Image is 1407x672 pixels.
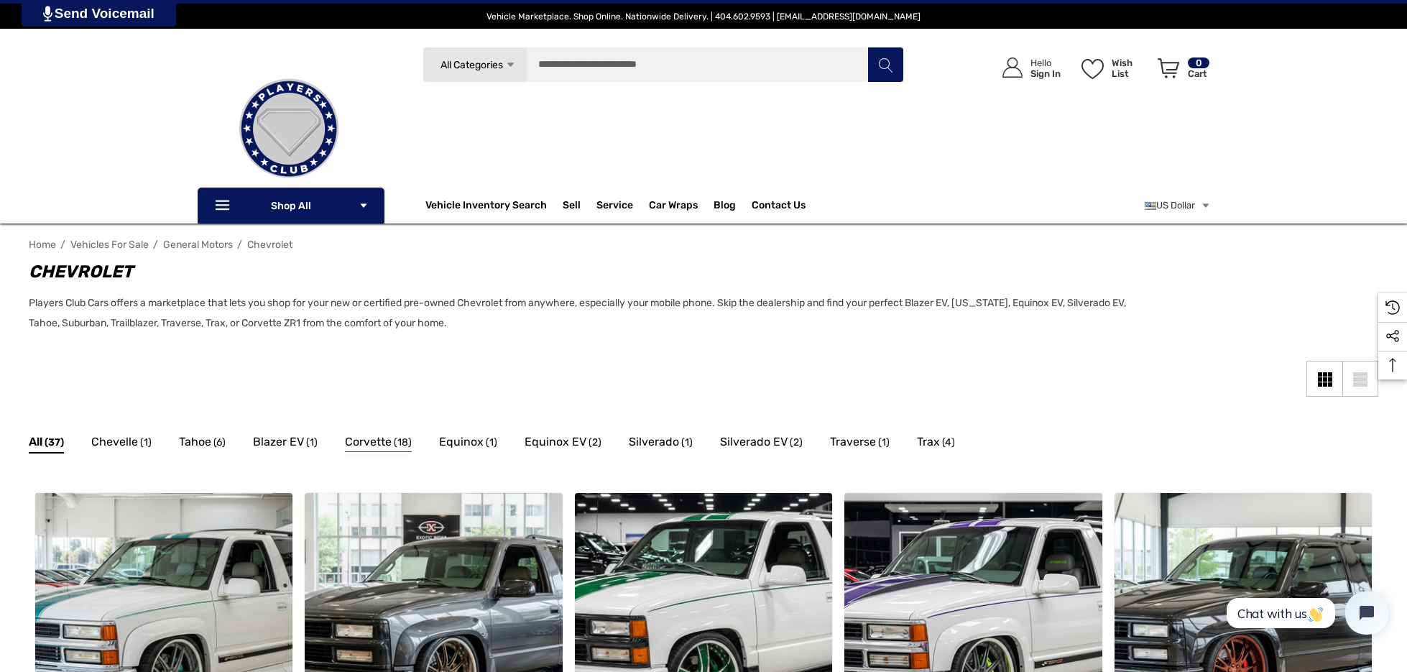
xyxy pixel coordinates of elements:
span: (18) [394,433,412,452]
p: Sign In [1030,68,1061,79]
span: Car Wraps [649,199,698,215]
p: 0 [1188,57,1209,68]
span: Tahoe [179,433,211,451]
span: All [29,433,42,451]
span: Silverado [629,433,679,451]
a: Button Go To Sub Category Silverado [629,433,693,456]
a: Button Go To Sub Category Blazer EV [253,433,318,456]
a: List View [1342,361,1378,397]
span: (6) [213,433,226,452]
span: (2) [589,433,601,452]
span: Equinox EV [525,433,586,451]
button: Search [867,47,903,83]
a: Button Go To Sub Category Trax [917,433,955,456]
a: Service [596,199,633,215]
nav: Breadcrumb [29,232,1378,257]
a: All Categories Icon Arrow Down Icon Arrow Up [423,47,527,83]
svg: Icon User Account [1002,57,1023,78]
svg: Icon Line [213,198,235,214]
svg: Review Your Cart [1158,58,1179,78]
span: Equinox [439,433,484,451]
a: Vehicle Inventory Search [425,199,547,215]
a: Contact Us [752,199,806,215]
p: Wish List [1112,57,1150,79]
span: (4) [942,433,955,452]
a: Button Go To Sub Category Equinox [439,433,497,456]
a: Chevrolet [247,239,292,251]
a: Wish List Wish List [1075,43,1151,93]
p: Cart [1188,68,1209,79]
a: Cart with 0 items [1151,43,1211,99]
span: Sell [563,199,581,215]
a: Sell [563,191,596,220]
span: (1) [681,433,693,452]
a: Vehicles For Sale [70,239,149,251]
a: Blog [714,199,736,215]
p: Hello [1030,57,1061,68]
svg: Recently Viewed [1385,300,1400,315]
span: Traverse [830,433,876,451]
span: Silverado EV [720,433,788,451]
span: (1) [140,433,152,452]
a: Button Go To Sub Category Traverse [830,433,890,456]
span: (1) [486,433,497,452]
p: Shop All [198,188,384,224]
svg: Wish List [1081,59,1104,79]
a: Button Go To Sub Category Corvette [345,433,412,456]
a: Sign in [986,43,1068,93]
svg: Top [1378,358,1407,372]
a: Button Go To Sub Category Chevelle [91,433,152,456]
a: Car Wraps [649,191,714,220]
img: Players Club | Cars For Sale [217,57,361,201]
a: Home [29,239,56,251]
span: All Categories [440,59,502,71]
img: PjwhLS0gR2VuZXJhdG9yOiBHcmF2aXQuaW8gLS0+PHN2ZyB4bWxucz0iaHR0cDovL3d3dy53My5vcmcvMjAwMC9zdmciIHhtb... [43,6,52,22]
span: Trax [917,433,940,451]
a: USD [1145,191,1211,220]
span: (1) [306,433,318,452]
iframe: Tidio Chat [1211,579,1401,647]
h1: Chevrolet [29,259,1141,285]
a: Button Go To Sub Category Equinox EV [525,433,601,456]
svg: Icon Arrow Down [359,201,369,211]
span: Chevelle [91,433,138,451]
svg: Social Media [1385,329,1400,344]
span: Blazer EV [253,433,304,451]
span: Corvette [345,433,392,451]
p: Players Club Cars offers a marketplace that lets you shop for your new or certified pre-owned Che... [29,293,1141,333]
span: (2) [790,433,803,452]
span: Vehicle Marketplace. Shop Online. Nationwide Delivery. | 404.602.9593 | [EMAIL_ADDRESS][DOMAIN_NAME] [486,11,921,22]
a: General Motors [163,239,233,251]
span: (37) [45,433,64,452]
a: Button Go To Sub Category Tahoe [179,433,226,456]
svg: Icon Arrow Down [505,60,516,70]
a: Grid View [1306,361,1342,397]
span: (1) [878,433,890,452]
a: Button Go To Sub Category Silverado EV [720,433,803,456]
